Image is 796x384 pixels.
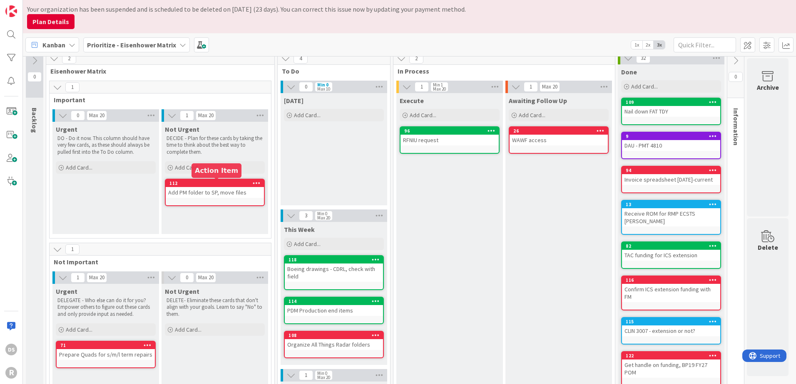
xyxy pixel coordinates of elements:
[621,317,721,345] a: 115CLIN 3007 - extension or not?
[317,375,330,379] div: Max 20
[636,53,650,63] span: 32
[519,111,545,119] span: Add Card...
[299,211,313,221] span: 3
[317,371,327,375] div: Min 0
[622,133,720,140] div: 9
[510,127,608,135] div: 26
[50,67,264,75] span: Eisenhower Matrix
[509,126,609,154] a: 26WAWF access
[65,82,80,92] span: 1
[642,41,654,49] span: 2x
[621,200,721,235] a: 13Receive ROM for RMP ECSTS [PERSON_NAME]
[299,82,313,92] span: 0
[166,180,264,198] div: 112Add PM folder to SP, move files
[285,332,383,339] div: 108
[626,243,720,249] div: 82
[621,132,721,159] a: 9DAU - PMT 4810
[285,298,383,305] div: 114
[294,111,321,119] span: Add Card...
[166,180,264,187] div: 112
[87,41,176,49] b: Prioritize - Eisenhower Matrix
[198,276,214,280] div: Max 20
[57,135,154,155] p: DO - Do it now. This column should have very few cards, as these should always be pulled first in...
[165,179,265,206] a: 112Add PM folder to SP, move files
[166,187,264,198] div: Add PM folder to SP, move files
[198,113,214,118] div: Max 20
[285,332,383,350] div: 108Organize All Things Radar folders
[622,140,720,151] div: DAU - PMT 4810
[415,82,429,92] span: 1
[400,135,499,145] div: RFNIU request
[165,287,199,295] span: Not Urgent
[621,241,721,269] a: 82TAC funding for ICS extension
[622,284,720,302] div: Confirm ICS extension funding with FM
[60,342,155,348] div: 71
[398,67,604,75] span: In Process
[282,67,380,75] span: To Do
[621,166,721,193] a: 94Invoice spreadsheet [DATE]-current
[175,164,201,171] span: Add Card...
[71,111,85,121] span: 0
[621,276,721,310] a: 116Confirm ICS extension funding with FM
[622,250,720,261] div: TAC funding for ICS extension
[622,98,720,106] div: 109
[509,96,567,105] span: Awaiting Follow Up
[400,127,499,145] div: 96RFNIU request
[524,82,538,92] span: 1
[56,125,77,133] span: Urgent
[626,353,720,359] div: 122
[622,359,720,378] div: Get handle on funding, BP19 FY27 POM
[729,72,743,82] span: 0
[622,201,720,226] div: 13Receive ROM for RMP ECSTS [PERSON_NAME]
[626,133,720,139] div: 9
[285,256,383,282] div: 118Boeing drawings - CDRL, check with field
[167,135,263,155] p: DECIDE - Plan for these cards by taking the time to think about the best way to complete them.
[180,273,194,283] span: 0
[631,41,642,49] span: 1x
[400,127,499,135] div: 96
[622,325,720,336] div: CLIN 3007 - extension or not?
[284,297,384,324] a: 114PDM Production end items
[622,174,720,185] div: Invoice spreadsheet [DATE]-current
[285,256,383,263] div: 118
[167,297,263,318] p: DELETE- Eliminate these cards that don't align with your goals. Learn to say "No" to them.
[284,331,384,358] a: 108Organize All Things Radar folders
[513,128,608,134] div: 26
[284,225,315,234] span: This Week
[65,244,80,254] span: 1
[622,167,720,185] div: 94Invoice spreadsheet [DATE]-current
[510,127,608,145] div: 26WAWF access
[57,342,155,360] div: 71Prepare Quads for s/m/l term repairs
[732,108,740,145] span: Information
[294,54,308,64] span: 4
[289,298,383,304] div: 114
[317,212,327,216] div: Min 0
[57,297,154,318] p: DELEGATE - Who else can do it for you? Empower others to figure out these cards and only provide ...
[57,342,155,349] div: 71
[27,4,779,14] div: Your organization has been suspended and is scheduled to be deleted on [DATE] (23 days). You can ...
[71,273,85,283] span: 1
[17,1,38,11] span: Support
[175,326,201,333] span: Add Card...
[622,133,720,151] div: 9DAU - PMT 4810
[27,14,75,29] button: Plan Details
[289,332,383,338] div: 108
[626,319,720,325] div: 115
[284,255,384,290] a: 118Boeing drawings - CDRL, check with field
[5,344,17,355] div: DS
[622,242,720,250] div: 82
[758,242,778,252] div: Delete
[626,202,720,207] div: 13
[62,54,76,64] span: 2
[622,352,720,359] div: 122
[169,180,264,186] div: 112
[626,277,720,283] div: 116
[317,87,330,91] div: Max 10
[400,126,500,154] a: 96RFNIU request
[757,82,779,92] div: Archive
[66,164,92,171] span: Add Card...
[57,349,155,360] div: Prepare Quads for s/m/l term repairs
[622,352,720,378] div: 122Get handle on funding, BP19 FY27 POM
[42,40,65,50] span: Kanban
[299,370,313,380] span: 1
